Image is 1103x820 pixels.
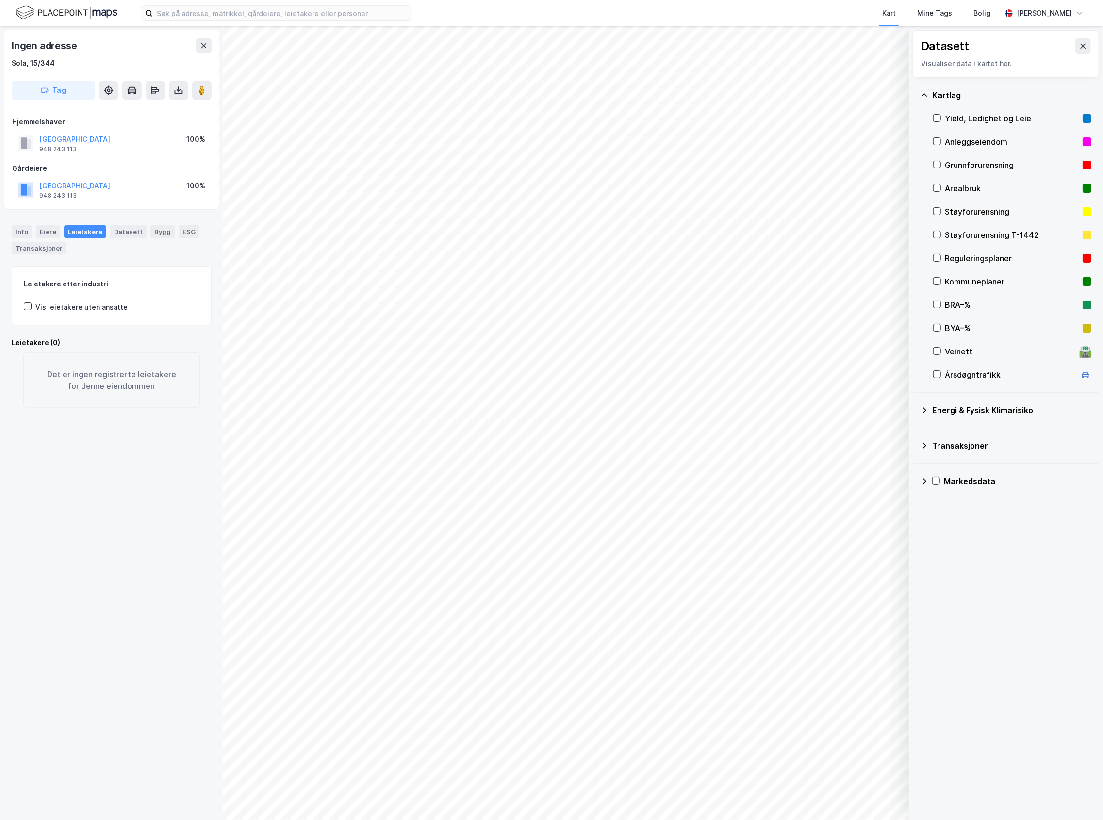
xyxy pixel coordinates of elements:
div: Vis leietakere uten ansatte [35,301,128,313]
div: Markedsdata [944,475,1091,487]
div: Leietakere etter industri [24,278,199,290]
div: Datasett [110,225,147,238]
div: Yield, Ledighet og Leie [945,113,1079,124]
div: Eiere [36,225,60,238]
div: Transaksjoner [12,242,66,254]
div: Kommuneplaner [945,276,1079,287]
div: Ingen adresse [12,38,79,53]
div: Kartlag [932,89,1091,101]
div: Bolig [973,7,990,19]
button: Tag [12,81,95,100]
div: Støyforurensning [945,206,1079,218]
div: BYA–% [945,322,1079,334]
div: Kontrollprogram for chat [1054,773,1103,820]
div: Årsdøgntrafikk [945,369,1076,381]
div: 100% [186,134,205,145]
div: Anleggseiendom [945,136,1079,148]
div: ESG [179,225,199,238]
div: Leietakere (0) [12,337,212,349]
div: Visualiser data i kartet her. [921,58,1091,69]
div: 948 243 113 [39,145,77,153]
div: Kart [882,7,896,19]
div: Arealbruk [945,183,1079,194]
div: Reguleringsplaner [945,252,1079,264]
div: Hjemmelshaver [12,116,211,128]
div: BRA–% [945,299,1079,311]
div: Det er ingen registrerte leietakere for denne eiendommen [23,352,200,408]
div: Grunnforurensning [945,159,1079,171]
div: Sola, 15/344 [12,57,55,69]
div: 948 243 113 [39,192,77,200]
div: Veinett [945,346,1076,357]
input: Søk på adresse, matrikkel, gårdeiere, leietakere eller personer [153,6,412,20]
div: 🛣️ [1079,345,1092,358]
div: Mine Tags [917,7,952,19]
div: Datasett [921,38,969,54]
div: Info [12,225,32,238]
div: [PERSON_NAME] [1017,7,1072,19]
div: Bygg [150,225,175,238]
div: Transaksjoner [932,440,1091,452]
div: Energi & Fysisk Klimarisiko [932,404,1091,416]
iframe: Chat Widget [1054,773,1103,820]
img: logo.f888ab2527a4732fd821a326f86c7f29.svg [16,4,117,21]
div: Leietakere [64,225,106,238]
div: 100% [186,180,205,192]
div: Støyforurensning T-1442 [945,229,1079,241]
div: Gårdeiere [12,163,211,174]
